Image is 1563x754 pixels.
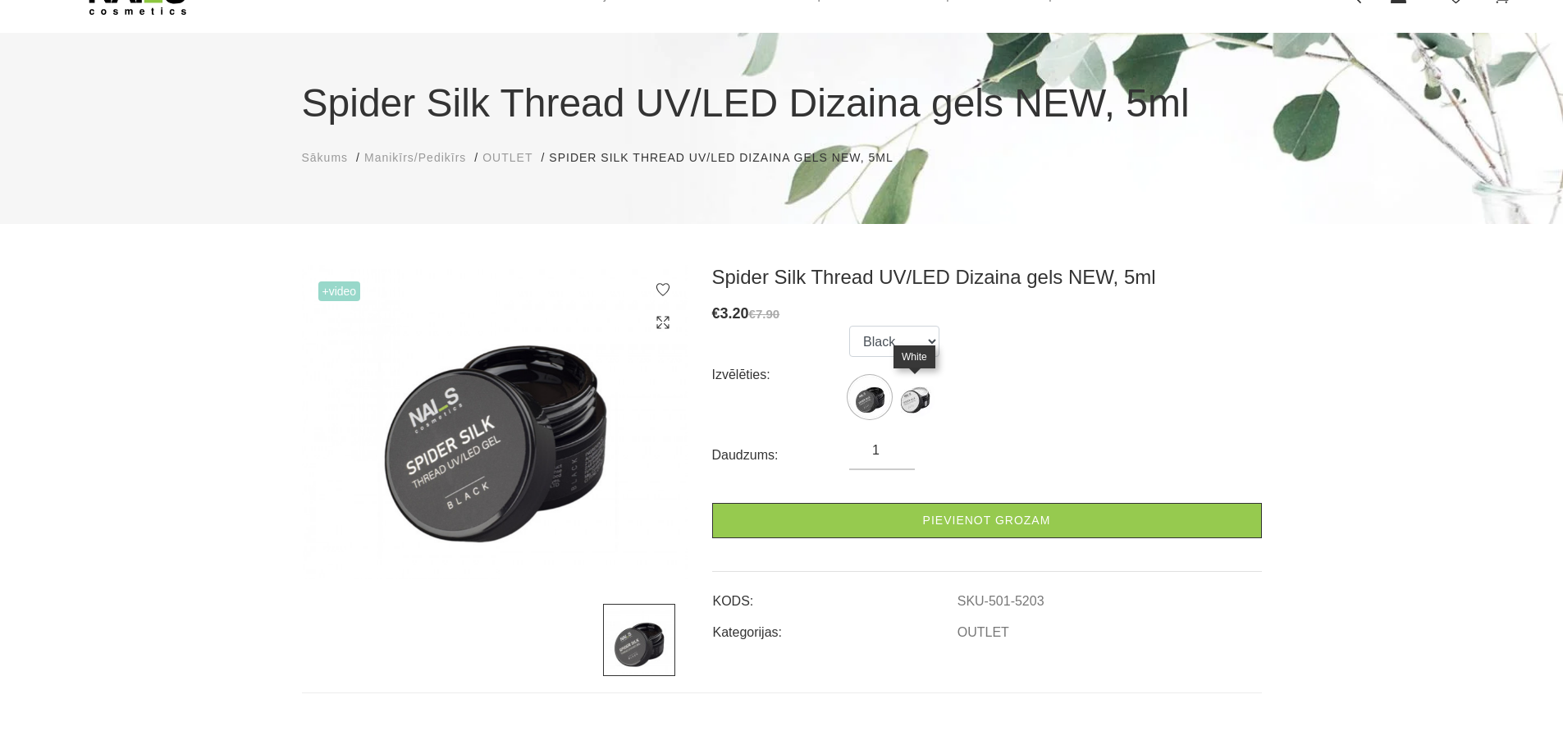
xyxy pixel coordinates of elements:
s: €7.90 [749,307,780,321]
span: OUTLET [482,151,532,164]
span: 3.20 [720,305,749,322]
a: Manikīrs/Pedikīrs [364,149,466,167]
h1: Spider Silk Thread UV/LED Dizaina gels NEW, 5ml [302,74,1262,133]
img: ... [849,377,890,418]
span: Sākums [302,151,349,164]
span: Manikīrs/Pedikīrs [364,151,466,164]
li: Spider Silk Thread UV/LED Dizaina gels NEW, 5ml [549,149,909,167]
img: ... [894,377,935,418]
td: Kategorijas: [712,611,957,642]
div: Daudzums: [712,442,850,468]
a: Sākums [302,149,349,167]
a: SKU-501-5203 [957,594,1044,609]
div: Izvēlēties: [712,362,850,388]
a: OUTLET [957,625,1009,640]
img: ... [603,604,675,676]
img: ... [302,265,688,579]
td: KODS: [712,580,957,611]
a: Pievienot grozam [712,503,1262,538]
span: € [712,305,720,322]
h3: Spider Silk Thread UV/LED Dizaina gels NEW, 5ml [712,265,1262,290]
a: OUTLET [482,149,532,167]
span: +Video [318,281,361,301]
